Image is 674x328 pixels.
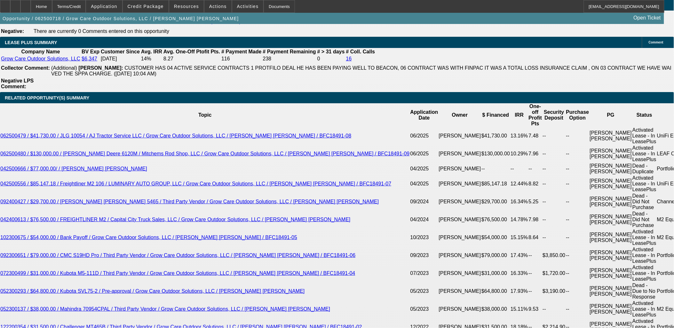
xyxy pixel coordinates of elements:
[346,56,352,61] a: 16
[481,264,510,282] td: $31,000.00
[1,78,34,89] b: Negative LPS Comment:
[542,229,566,246] td: --
[1,28,24,34] b: Negative:
[566,229,590,246] td: --
[590,163,632,175] td: [PERSON_NAME] [PERSON_NAME]
[0,133,351,138] a: 062500479 / $41,730.00 / JLG 10054 / AJ Tractor Service LLC / Grow Care Outdoor Solutions, LLC / ...
[528,282,543,300] td: --
[5,40,57,45] span: LEASE PLUS SUMMARY
[410,103,439,127] th: Application Date
[566,145,590,163] td: --
[590,103,632,127] th: PG
[410,211,439,229] td: 04/2024
[632,300,657,318] td: Activated Lease - In LeasePlus
[510,282,528,300] td: 17.93%
[481,229,510,246] td: $54,000.00
[510,211,528,229] td: 14.78%
[510,127,528,145] td: 13.16%
[439,193,481,211] td: [PERSON_NAME]
[439,103,481,127] th: Owner
[0,199,379,204] a: 092400427 / $29,700.00 / [PERSON_NAME] [PERSON_NAME] 5465 / Third Party Vendor / Grow Care Outdoo...
[481,163,510,175] td: --
[263,49,316,54] b: # Payment Remaining
[590,246,632,264] td: [PERSON_NAME] [PERSON_NAME]
[78,65,123,71] b: [PERSON_NAME]:
[632,282,657,300] td: Dead - Due to No Response
[439,175,481,193] td: [PERSON_NAME]
[163,49,220,54] b: Avg. One-Off Ptofit Pts.
[1,65,50,71] b: Collector Comment:
[91,4,117,9] span: Application
[3,16,239,21] span: Opportunity / 062500718 / Grow Care Outdoor Solutions, LLC / [PERSON_NAME] [PERSON_NAME]
[410,246,439,264] td: 09/2023
[566,163,590,175] td: --
[590,264,632,282] td: [PERSON_NAME] [PERSON_NAME]
[566,264,590,282] td: --
[649,41,663,44] span: Comment
[542,163,566,175] td: --
[542,300,566,318] td: --
[410,145,439,163] td: 06/2025
[566,282,590,300] td: --
[566,246,590,264] td: --
[51,65,671,76] span: CUSTOMER HAS 04 ACTIVE SERVICE CONTRACTS 1 PROTFILO DEAL HE HAS BEEN PAYING WELL TO BEACON, 06 CO...
[410,127,439,145] td: 06/2025
[5,95,89,100] span: RELATED OPPORTUNITY(S) SUMMARY
[410,193,439,211] td: 09/2024
[566,103,590,127] th: Purchase Option
[0,166,147,171] a: 042500666 / $77,000.00/ / [PERSON_NAME] [PERSON_NAME]
[439,264,481,282] td: [PERSON_NAME]
[528,211,543,229] td: 7.98
[439,300,481,318] td: [PERSON_NAME]
[317,56,345,62] td: 0
[410,300,439,318] td: 05/2023
[82,56,97,61] a: $6,347
[510,264,528,282] td: 16.33%
[632,193,657,211] td: Dead - Did Not Purchase
[510,103,528,127] th: IRR
[528,145,543,163] td: 7.96
[410,229,439,246] td: 10/2023
[542,246,566,264] td: $3,850.00
[528,127,543,145] td: 7.48
[232,0,264,12] button: Activities
[566,211,590,229] td: --
[566,127,590,145] td: --
[566,175,590,193] td: --
[439,246,481,264] td: [PERSON_NAME]
[566,300,590,318] td: --
[0,306,330,312] a: 052300137 / $38,000.00 / Mahindra 70954CPAL / Third Party Vendor / Grow Care Outdoor Solutions, L...
[528,163,543,175] td: --
[632,229,657,246] td: Activated Lease - In LeasePlus
[510,246,528,264] td: 17.43%
[481,300,510,318] td: $38,000.00
[439,163,481,175] td: [PERSON_NAME]
[510,163,528,175] td: --
[542,193,566,211] td: --
[0,181,392,186] a: 042500556 / $85,147.18 / Freightliner M2 106 / LUMINARY AUTO GROUP, LLC / Grow Care Outdoor Solut...
[204,0,232,12] button: Actions
[141,49,162,54] b: Avg. IRR
[510,145,528,163] td: 10.29%
[439,211,481,229] td: [PERSON_NAME]
[590,127,632,145] td: [PERSON_NAME] [PERSON_NAME]
[528,193,543,211] td: 5.25
[21,49,60,54] b: Company Name
[263,56,316,62] td: 238
[481,193,510,211] td: $29,700.00
[51,65,77,71] span: (Additional)
[528,300,543,318] td: 9.53
[590,175,632,193] td: [PERSON_NAME] [PERSON_NAME]
[632,264,657,282] td: Activated Lease - In LeasePlus
[34,28,169,34] span: There are currently 0 Comments entered on this opportunity
[528,103,543,127] th: One-off Profit Pts
[632,145,657,163] td: Activated Lease - In LeasePlus
[528,246,543,264] td: --
[0,151,410,156] a: 062500480 / $130,000.00 / [PERSON_NAME] Deere 6120M / Mitchems Rod Shop, LLC / Grow Care Outdoor ...
[481,282,510,300] td: $64,800.00
[590,300,632,318] td: [PERSON_NAME] [PERSON_NAME]
[590,145,632,163] td: [PERSON_NAME] [PERSON_NAME]
[174,4,199,9] span: Resources
[542,127,566,145] td: --
[209,4,227,9] span: Actions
